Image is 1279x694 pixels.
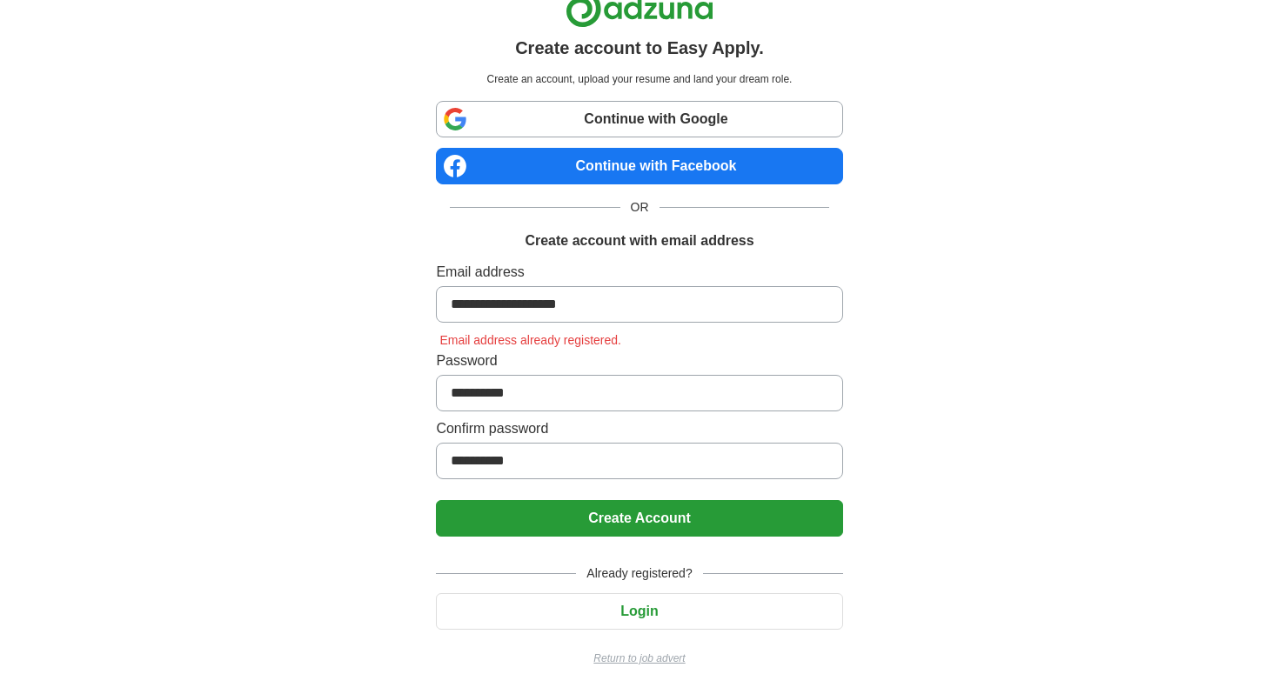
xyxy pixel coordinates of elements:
[436,333,625,347] span: Email address already registered.
[436,262,842,283] label: Email address
[436,418,842,439] label: Confirm password
[515,35,764,61] h1: Create account to Easy Apply.
[525,230,753,251] h1: Create account with email address
[436,651,842,666] a: Return to job advert
[439,71,839,87] p: Create an account, upload your resume and land your dream role.
[436,593,842,630] button: Login
[436,604,842,618] a: Login
[576,564,702,583] span: Already registered?
[436,350,842,371] label: Password
[620,198,660,217] span: OR
[436,101,842,137] a: Continue with Google
[436,500,842,537] button: Create Account
[436,148,842,184] a: Continue with Facebook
